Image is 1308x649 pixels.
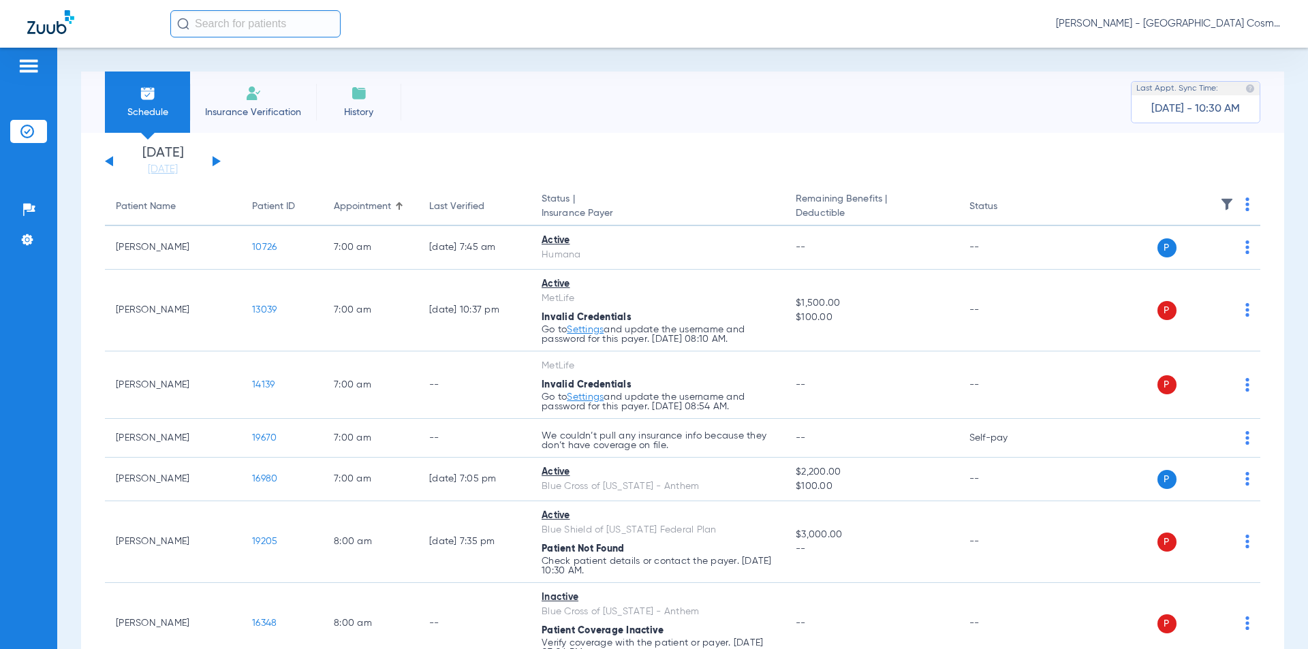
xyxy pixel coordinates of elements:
[252,200,295,214] div: Patient ID
[245,85,262,101] img: Manual Insurance Verification
[1245,431,1249,445] img: group-dot-blue.svg
[27,10,74,34] img: Zuub Logo
[1245,472,1249,486] img: group-dot-blue.svg
[200,106,306,119] span: Insurance Verification
[796,542,947,556] span: --
[542,544,624,554] span: Patient Not Found
[116,200,176,214] div: Patient Name
[542,313,632,322] span: Invalid Credentials
[796,465,947,479] span: $2,200.00
[326,106,391,119] span: History
[1157,301,1177,320] span: P
[1157,470,1177,489] span: P
[542,277,774,291] div: Active
[418,226,531,270] td: [DATE] 7:45 AM
[1245,303,1249,317] img: group-dot-blue.svg
[785,188,958,226] th: Remaining Benefits |
[1245,535,1249,548] img: group-dot-blue.svg
[418,501,531,583] td: [DATE] 7:35 PM
[105,458,241,501] td: [PERSON_NAME]
[140,85,156,101] img: Schedule
[105,226,241,270] td: [PERSON_NAME]
[531,188,785,226] th: Status |
[115,106,180,119] span: Schedule
[1136,82,1218,95] span: Last Appt. Sync Time:
[18,58,40,74] img: hamburger-icon
[542,206,774,221] span: Insurance Payer
[959,419,1050,458] td: Self-pay
[1151,102,1240,116] span: [DATE] - 10:30 AM
[429,200,484,214] div: Last Verified
[1157,238,1177,257] span: P
[323,458,418,501] td: 7:00 AM
[122,146,204,176] li: [DATE]
[796,311,947,325] span: $100.00
[542,359,774,373] div: MetLife
[122,163,204,176] a: [DATE]
[105,419,241,458] td: [PERSON_NAME]
[1245,84,1255,93] img: last sync help info
[567,392,604,402] a: Settings
[334,200,407,214] div: Appointment
[796,433,806,443] span: --
[323,501,418,583] td: 8:00 AM
[959,351,1050,419] td: --
[1157,614,1177,633] span: P
[323,351,418,419] td: 7:00 AM
[542,465,774,479] div: Active
[1245,197,1249,211] img: group-dot-blue.svg
[334,200,391,214] div: Appointment
[542,431,774,450] p: We couldn’t pull any insurance info because they don’t have coverage on file.
[1157,533,1177,552] span: P
[252,380,275,390] span: 14139
[418,351,531,419] td: --
[796,296,947,311] span: $1,500.00
[542,291,774,306] div: MetLife
[567,325,604,334] a: Settings
[105,270,241,351] td: [PERSON_NAME]
[796,618,806,628] span: --
[418,270,531,351] td: [DATE] 10:37 PM
[116,200,230,214] div: Patient Name
[1245,616,1249,630] img: group-dot-blue.svg
[542,248,774,262] div: Humana
[542,626,664,635] span: Patient Coverage Inactive
[542,325,774,344] p: Go to and update the username and password for this payer. [DATE] 08:10 AM.
[542,523,774,537] div: Blue Shield of [US_STATE] Federal Plan
[252,305,277,315] span: 13039
[177,18,189,30] img: Search Icon
[542,590,774,605] div: Inactive
[542,509,774,523] div: Active
[323,270,418,351] td: 7:00 AM
[323,419,418,458] td: 7:00 AM
[252,474,277,484] span: 16980
[170,10,341,37] input: Search for patients
[351,85,367,101] img: History
[418,458,531,501] td: [DATE] 7:05 PM
[959,501,1050,583] td: --
[959,458,1050,501] td: --
[252,618,277,628] span: 16348
[252,537,277,546] span: 19205
[542,392,774,411] p: Go to and update the username and password for this payer. [DATE] 08:54 AM.
[542,380,632,390] span: Invalid Credentials
[542,605,774,619] div: Blue Cross of [US_STATE] - Anthem
[252,200,312,214] div: Patient ID
[796,479,947,494] span: $100.00
[796,528,947,542] span: $3,000.00
[1056,17,1281,31] span: [PERSON_NAME] - [GEOGRAPHIC_DATA] Cosmetic and Implant Dentistry
[542,234,774,248] div: Active
[959,270,1050,351] td: --
[323,226,418,270] td: 7:00 AM
[429,200,520,214] div: Last Verified
[959,226,1050,270] td: --
[1220,197,1234,211] img: filter.svg
[542,556,774,575] p: Check patient details or contact the payer. [DATE] 10:30 AM.
[418,419,531,458] td: --
[1245,378,1249,392] img: group-dot-blue.svg
[252,242,277,252] span: 10726
[542,479,774,494] div: Blue Cross of [US_STATE] - Anthem
[105,351,241,419] td: [PERSON_NAME]
[796,242,806,252] span: --
[959,188,1050,226] th: Status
